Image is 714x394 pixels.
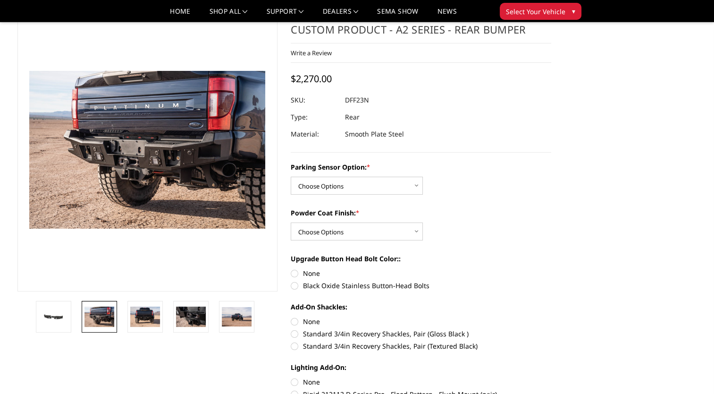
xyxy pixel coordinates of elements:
[291,109,338,126] dt: Type:
[176,307,206,326] img: 2023-2025 Ford F250-350-450 - DBL Designs Custom Product - A2 Series - Rear Bumper
[500,3,581,20] button: Select Your Vehicle
[291,317,551,326] label: None
[84,307,114,326] img: 2023-2025 Ford F250-350-450 - DBL Designs Custom Product - A2 Series - Rear Bumper
[291,281,551,291] label: Black Oxide Stainless Button-Head Bolts
[210,8,248,22] a: shop all
[323,8,359,22] a: Dealers
[437,8,456,22] a: News
[291,208,551,218] label: Powder Coat Finish:
[291,254,551,264] label: Upgrade Button Head Bolt Color::
[291,49,332,57] a: Write a Review
[39,310,68,324] img: 2023-2025 Ford F250-350-450 - DBL Designs Custom Product - A2 Series - Rear Bumper
[291,162,551,172] label: Parking Sensor Option:
[572,6,575,16] span: ▾
[377,8,418,22] a: SEMA Show
[170,8,190,22] a: Home
[291,126,338,143] dt: Material:
[291,377,551,387] label: None
[291,302,551,312] label: Add-On Shackles:
[506,7,565,17] span: Select Your Vehicle
[291,341,551,351] label: Standard 3/4in Recovery Shackles, Pair (Textured Black)
[345,92,369,109] dd: DFF23N
[291,8,551,43] h1: [DATE]-[DATE] Ford F250-350-450 - DBL Designs Custom Product - A2 Series - Rear Bumper
[291,329,551,339] label: Standard 3/4in Recovery Shackles, Pair (Gloss Black )
[222,307,252,327] img: 2023-2025 Ford F250-350-450 - DBL Designs Custom Product - A2 Series - Rear Bumper
[130,307,160,326] img: 2023-2025 Ford F250-350-450 - DBL Designs Custom Product - A2 Series - Rear Bumper
[345,126,404,143] dd: Smooth Plate Steel
[345,109,360,126] dd: Rear
[291,362,551,372] label: Lighting Add-On:
[17,8,278,291] a: 2023-2025 Ford F250-350-450 - DBL Designs Custom Product - A2 Series - Rear Bumper
[291,72,332,85] span: $2,270.00
[291,92,338,109] dt: SKU:
[291,268,551,278] label: None
[267,8,304,22] a: Support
